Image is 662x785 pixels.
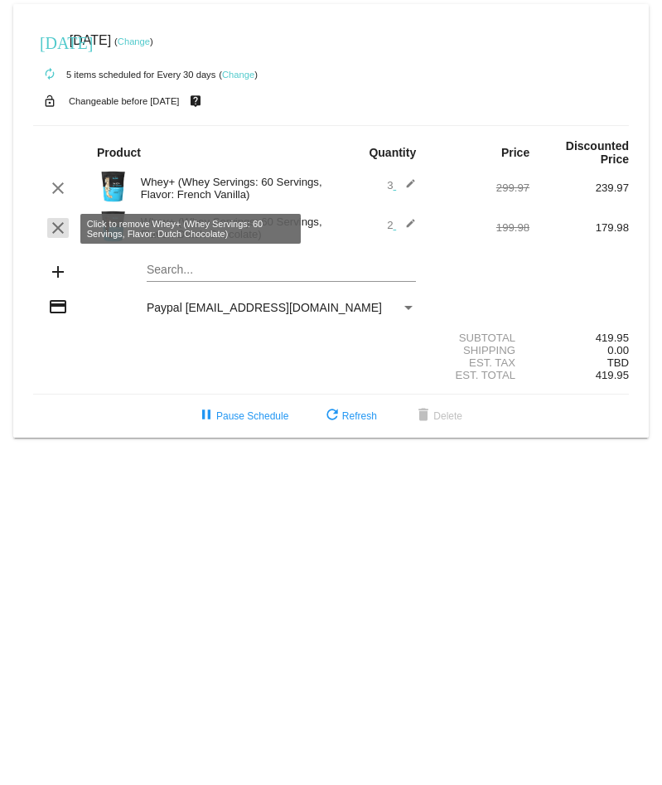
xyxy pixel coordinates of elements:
div: 199.98 [430,221,529,234]
div: 299.97 [430,182,529,194]
div: Subtotal [430,332,529,344]
span: Pause Schedule [196,410,288,422]
mat-icon: [DATE] [40,31,60,51]
mat-icon: lock_open [40,90,60,112]
div: 419.95 [529,332,629,344]
small: ( ) [219,70,258,80]
mat-icon: edit [396,218,416,238]
small: Changeable before [DATE] [69,96,180,106]
input: Search... [147,264,416,277]
mat-icon: delete [413,406,433,426]
small: 5 items scheduled for Every 30 days [33,70,215,80]
a: Change [222,70,254,80]
span: TBD [607,356,629,369]
mat-icon: edit [396,178,416,198]
div: Whey+ (Whey Servings: 60 Servings, Flavor: French Vanilla) [133,176,331,201]
mat-icon: clear [48,218,68,238]
div: 179.98 [529,221,629,234]
strong: Product [97,146,141,159]
strong: Quantity [369,146,416,159]
button: Pause Schedule [183,401,302,431]
div: Whey+ (Whey Servings: 60 Servings, Flavor: Dutch Chocolate) [133,216,331,240]
span: Paypal [EMAIL_ADDRESS][DOMAIN_NAME] [147,301,382,314]
mat-icon: autorenew [40,65,60,85]
span: Delete [413,410,462,422]
mat-icon: credit_card [48,297,68,317]
div: Shipping [430,344,529,356]
a: Change [118,36,150,46]
div: Est. Tax [430,356,529,369]
mat-select: Payment Method [147,301,416,314]
div: Est. Total [430,369,529,381]
div: 239.97 [529,182,629,194]
mat-icon: refresh [322,406,342,426]
strong: Discounted Price [566,139,629,166]
mat-icon: live_help [186,90,205,112]
mat-icon: pause [196,406,216,426]
small: ( ) [114,36,153,46]
img: Image-1-Carousel-Whey-5lb-Chocolate-no-badge-Transp.png [97,210,130,243]
span: 3 [387,179,416,191]
mat-icon: clear [48,178,68,198]
mat-icon: add [48,262,68,282]
button: Refresh [309,401,390,431]
span: 0.00 [607,344,629,356]
button: Delete [400,401,476,431]
img: Image-1-Carousel-Whey-5lb-Vanilla-no-badge-Transp.png [97,170,130,203]
span: 2 [387,219,416,231]
span: Refresh [322,410,377,422]
span: 419.95 [596,369,629,381]
strong: Price [501,146,529,159]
